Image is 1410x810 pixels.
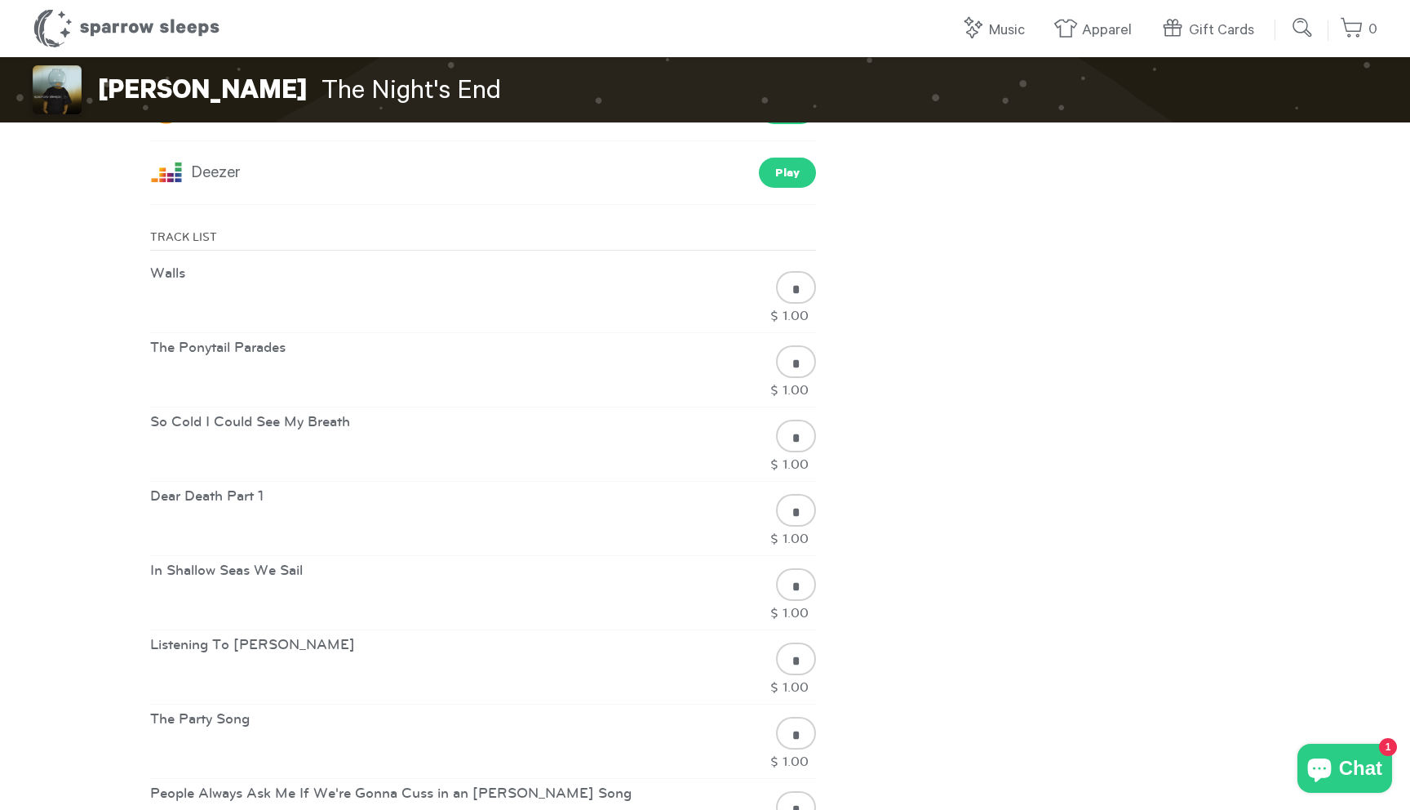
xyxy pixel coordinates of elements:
[1160,13,1262,48] a: Gift Cards
[150,412,743,432] div: So Cold I Could See My Breath
[150,263,743,283] div: Walls
[98,79,307,109] span: [PERSON_NAME]
[1287,11,1319,44] input: Submit
[150,709,743,729] div: The Party Song
[150,783,743,803] div: People Always Ask Me If We're Gonna Cuss in an [PERSON_NAME] Song
[960,13,1033,48] a: Music
[150,486,743,506] div: Dear Death Part 1
[150,158,241,188] a: Deezer
[33,8,220,49] h1: Sparrow Sleeps
[150,560,743,581] div: In Shallow Seas We Sail
[763,452,816,477] div: $ 1.00
[150,634,743,655] div: Listening To [PERSON_NAME]
[763,601,816,625] div: $ 1.00
[763,675,816,700] div: $ 1.00
[1053,13,1140,48] a: Apparel
[321,79,501,109] span: The Night's End
[763,378,816,403] div: $ 1.00
[1292,744,1397,797] inbox-online-store-chat: Shopify online store chat
[1340,12,1377,47] a: 0
[150,229,816,251] div: Track List
[763,304,816,328] div: $ 1.00
[150,337,743,358] div: The Ponytail Parades
[33,65,82,114] img: Emery - The Night's End
[763,750,816,774] div: $ 1.00
[763,527,816,551] div: $ 1.00
[759,158,816,188] a: Play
